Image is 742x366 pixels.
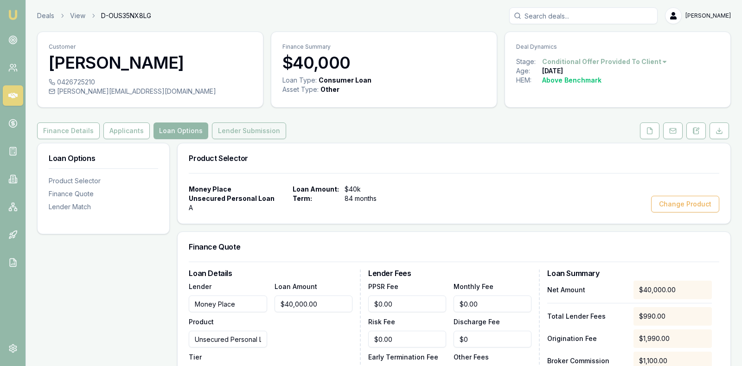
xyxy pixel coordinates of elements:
[633,307,712,326] div: $990.00
[101,11,151,20] span: D-OUS35NX8LG
[454,331,531,347] input: $
[275,295,352,312] input: $
[282,53,486,72] h3: $40,000
[685,12,731,19] span: [PERSON_NAME]
[152,122,210,139] a: Loan Options
[154,122,208,139] button: Loan Options
[212,122,286,139] button: Lender Submission
[516,76,542,85] div: HEM:
[49,202,158,212] div: Lender Match
[547,270,712,277] h3: Loan Summary
[293,194,339,203] span: Term:
[345,185,393,194] span: $40k
[103,122,150,139] button: Applicants
[275,283,317,290] label: Loan Amount
[454,353,489,361] label: Other Fees
[320,85,339,94] div: Other
[37,11,151,20] nav: breadcrumb
[49,154,158,162] h3: Loan Options
[189,154,719,162] h3: Product Selector
[189,353,202,361] label: Tier
[651,196,719,212] button: Change Product
[49,53,252,72] h3: [PERSON_NAME]
[37,11,54,20] a: Deals
[542,66,563,76] div: [DATE]
[633,281,712,299] div: $40,000.00
[282,43,486,51] p: Finance Summary
[345,194,393,203] span: 84 months
[454,283,493,290] label: Monthly Fee
[102,122,152,139] a: Applicants
[547,334,626,343] p: Origination Fee
[189,283,211,290] label: Lender
[37,122,100,139] button: Finance Details
[49,43,252,51] p: Customer
[189,185,231,194] span: Money Place
[368,270,532,277] h3: Lender Fees
[368,331,446,347] input: $
[509,7,658,24] input: Search deals
[70,11,85,20] a: View
[7,9,19,20] img: emu-icon-u.png
[368,318,395,326] label: Risk Fee
[49,77,252,87] div: 0426725210
[516,57,542,66] div: Stage:
[189,270,352,277] h3: Loan Details
[633,329,712,348] div: $1,990.00
[49,189,158,199] div: Finance Quote
[282,85,319,94] div: Asset Type :
[547,356,626,366] p: Broker Commission
[189,318,214,326] label: Product
[516,66,542,76] div: Age:
[189,203,193,212] span: A
[454,318,500,326] label: Discharge Fee
[547,312,626,321] p: Total Lender Fees
[368,283,398,290] label: PPSR Fee
[37,122,102,139] a: Finance Details
[542,57,668,66] button: Conditional Offer Provided To Client
[49,87,252,96] div: [PERSON_NAME][EMAIL_ADDRESS][DOMAIN_NAME]
[547,285,626,295] p: Net Amount
[189,243,719,250] h3: Finance Quote
[368,353,438,361] label: Early Termination Fee
[542,76,601,85] div: Above Benchmark
[319,76,371,85] div: Consumer Loan
[210,122,288,139] a: Lender Submission
[189,194,275,203] span: Unsecured Personal Loan
[516,43,719,51] p: Deal Dynamics
[293,185,339,194] span: Loan Amount:
[368,295,446,312] input: $
[282,76,317,85] div: Loan Type:
[454,295,531,312] input: $
[49,176,158,186] div: Product Selector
